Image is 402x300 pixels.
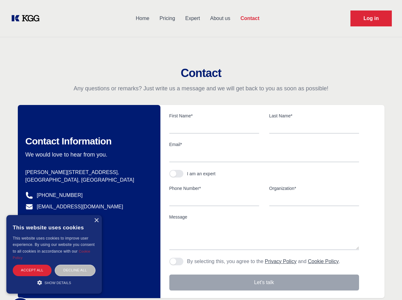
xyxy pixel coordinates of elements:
a: Home [130,10,154,27]
p: We would love to hear from you. [25,151,150,158]
a: Request Demo [350,10,392,26]
div: Accept all [13,265,52,276]
p: [GEOGRAPHIC_DATA], [GEOGRAPHIC_DATA] [25,176,150,184]
label: Phone Number* [169,185,259,192]
a: [EMAIL_ADDRESS][DOMAIN_NAME] [37,203,123,211]
a: Pricing [154,10,180,27]
iframe: Chat Widget [370,269,402,300]
h2: Contact Information [25,136,150,147]
span: This website uses cookies to improve user experience. By using our website you consent to all coo... [13,236,95,254]
p: Any questions or remarks? Just write us a message and we will get back to you as soon as possible! [8,85,394,92]
a: Cookie Policy [308,259,339,264]
a: Expert [180,10,205,27]
span: Show details [45,281,71,285]
a: @knowledgegategroup [25,214,89,222]
label: Last Name* [269,113,359,119]
a: Privacy Policy [265,259,297,264]
div: Close [94,218,99,223]
label: Message [169,214,359,220]
div: Decline all [55,265,95,276]
p: By selecting this, you agree to the and . [187,258,340,265]
h2: Contact [8,67,394,80]
label: Email* [169,141,359,148]
div: This website uses cookies [13,220,95,235]
a: KOL Knowledge Platform: Talk to Key External Experts (KEE) [10,13,45,24]
a: About us [205,10,235,27]
div: I am an expert [187,171,216,177]
div: Show details [13,279,95,286]
button: Let's talk [169,275,359,290]
a: [PHONE_NUMBER] [37,192,83,199]
a: Contact [235,10,264,27]
label: Organization* [269,185,359,192]
a: Cookie Policy [13,249,90,260]
label: First Name* [169,113,259,119]
p: [PERSON_NAME][STREET_ADDRESS], [25,169,150,176]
